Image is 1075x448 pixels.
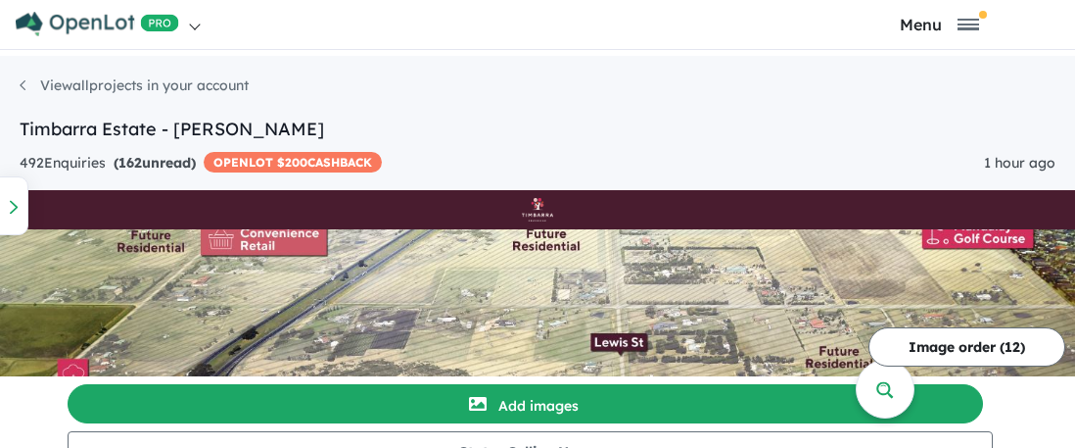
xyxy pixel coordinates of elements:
[8,198,1067,222] img: Timbarra Estate - Beveridge Logo
[68,384,983,423] button: Add images
[118,154,142,172] span: 162
[20,118,324,140] a: Timbarra Estate - [PERSON_NAME]
[984,152,1055,175] div: 1 hour ago
[114,154,196,172] strong: ( unread)
[20,152,382,175] div: 492 Enquir ies
[204,152,382,173] span: OPENLOT $ 200 CASHBACK
[16,12,179,36] img: Openlot PRO Logo White
[868,327,1065,367] button: Image order (12)
[20,76,249,94] a: Viewallprojects in your account
[809,15,1070,33] button: Toggle navigation
[20,75,1055,116] nav: breadcrumb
